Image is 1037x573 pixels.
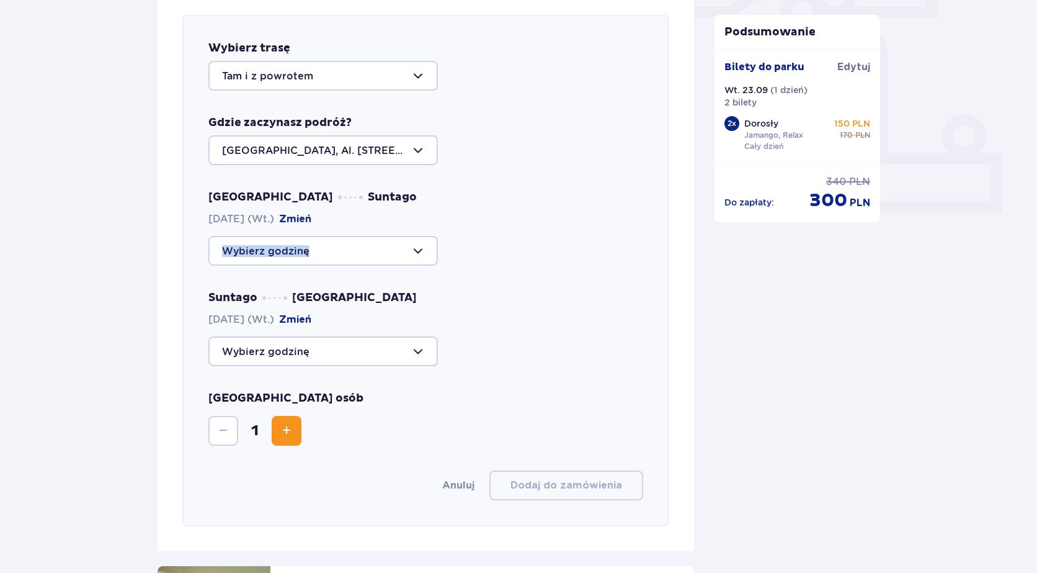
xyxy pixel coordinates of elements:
[262,296,287,300] img: dots
[714,25,881,40] p: Podsumowanie
[770,84,808,96] p: ( 1 dzień )
[724,96,757,109] p: 2 bilety
[724,196,774,209] p: Do zapłaty :
[826,175,847,189] p: 340
[510,479,622,492] p: Dodaj do zamówienia
[724,84,768,96] p: Wt. 23.09
[724,60,804,74] p: Bilety do parku
[208,416,238,446] button: Decrease
[849,175,870,189] p: PLN
[850,196,870,210] p: PLN
[279,212,311,226] button: Zmień
[241,422,269,440] span: 1
[208,313,311,327] span: [DATE] (Wt.)
[840,130,853,141] p: 170
[272,416,301,446] button: Increase
[279,313,311,327] button: Zmień
[744,117,778,130] p: Dorosły
[744,141,783,152] p: Cały dzień
[208,190,333,205] span: [GEOGRAPHIC_DATA]
[724,116,739,131] div: 2 x
[208,391,363,406] p: [GEOGRAPHIC_DATA] osób
[208,115,352,130] p: Gdzie zaczynasz podróż?
[834,117,870,130] p: 150 PLN
[292,291,417,305] span: [GEOGRAPHIC_DATA]
[744,130,803,141] p: Jamango, Relax
[809,189,847,212] p: 300
[208,41,290,56] p: Wybierz trasę
[837,60,870,74] a: Edytuj
[338,196,363,199] img: dots
[208,291,257,305] span: Suntago
[855,130,870,141] p: PLN
[208,212,311,226] span: [DATE] (Wt.)
[368,190,417,205] span: Suntago
[489,471,643,500] button: Dodaj do zamówienia
[442,479,474,492] button: Anuluj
